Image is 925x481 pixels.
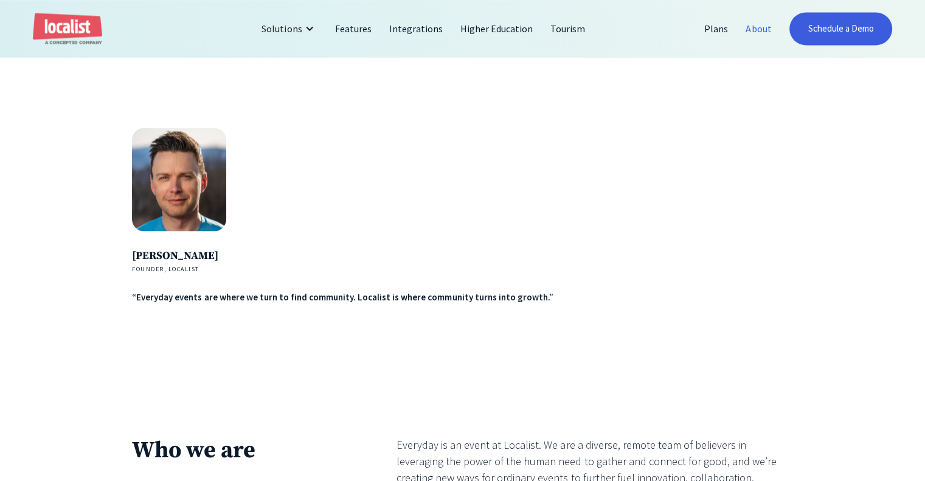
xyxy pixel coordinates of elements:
[696,14,737,43] a: Plans
[381,14,452,43] a: Integrations
[252,14,326,43] div: Solutions
[452,14,542,43] a: Higher Education
[327,14,381,43] a: Features
[132,436,330,465] h1: Who we are
[33,13,102,45] a: home
[132,128,226,232] img: Headshot
[789,12,892,45] a: Schedule a Demo
[262,21,302,36] div: Solutions
[132,247,553,265] h4: [PERSON_NAME]
[132,291,553,305] div: “Everyday events are where we turn to find community. Localist is where community turns into grow...
[132,265,553,274] h4: Founder, Localist
[737,14,780,43] a: About
[542,14,594,43] a: Tourism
